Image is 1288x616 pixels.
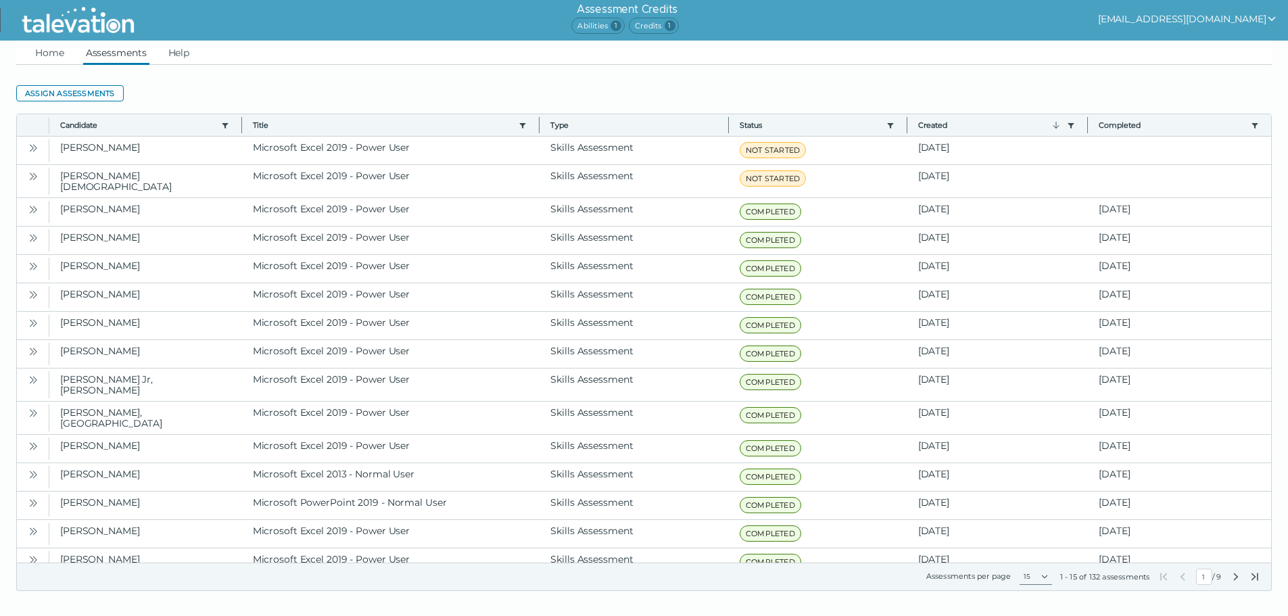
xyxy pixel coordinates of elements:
[740,232,801,248] span: COMPLETED
[550,120,717,131] span: Type
[571,1,682,18] h6: Assessment Credits
[83,41,149,65] a: Assessments
[611,20,621,31] span: 1
[540,492,729,519] clr-dg-cell: Skills Assessment
[740,407,801,423] span: COMPLETED
[1215,571,1222,582] span: Total Pages
[49,340,242,368] clr-dg-cell: [PERSON_NAME]
[242,463,540,491] clr-dg-cell: Microsoft Excel 2013 - Normal User
[28,441,39,452] cds-icon: Open
[242,340,540,368] clr-dg-cell: Microsoft Excel 2019 - Power User
[25,494,41,511] button: Open
[49,227,242,254] clr-dg-cell: [PERSON_NAME]
[25,343,41,359] button: Open
[242,520,540,548] clr-dg-cell: Microsoft Excel 2019 - Power User
[28,498,39,508] cds-icon: Open
[28,469,39,480] cds-icon: Open
[903,110,911,139] button: Column resize handle
[540,520,729,548] clr-dg-cell: Skills Assessment
[1158,569,1260,585] div: /
[1088,463,1271,491] clr-dg-cell: [DATE]
[16,3,140,37] img: Talevation_Logo_Transparent_white.png
[1088,198,1271,226] clr-dg-cell: [DATE]
[540,548,729,576] clr-dg-cell: Skills Assessment
[242,227,540,254] clr-dg-cell: Microsoft Excel 2019 - Power User
[1088,340,1271,368] clr-dg-cell: [DATE]
[907,312,1089,339] clr-dg-cell: [DATE]
[907,435,1089,463] clr-dg-cell: [DATE]
[665,20,675,31] span: 1
[242,492,540,519] clr-dg-cell: Microsoft PowerPoint 2019 - Normal User
[1196,569,1212,585] input: Current Page
[1088,548,1271,576] clr-dg-cell: [DATE]
[25,286,41,302] button: Open
[49,492,242,519] clr-dg-cell: [PERSON_NAME]
[918,120,1062,131] button: Created
[242,402,540,434] clr-dg-cell: Microsoft Excel 2019 - Power User
[907,463,1089,491] clr-dg-cell: [DATE]
[540,312,729,339] clr-dg-cell: Skills Assessment
[28,289,39,300] cds-icon: Open
[535,110,544,139] button: Column resize handle
[49,255,242,283] clr-dg-cell: [PERSON_NAME]
[1231,571,1241,582] button: Next Page
[540,369,729,401] clr-dg-cell: Skills Assessment
[629,18,678,34] span: Credits
[49,548,242,576] clr-dg-cell: [PERSON_NAME]
[28,261,39,272] cds-icon: Open
[242,548,540,576] clr-dg-cell: Microsoft Excel 2019 - Power User
[28,171,39,182] cds-icon: Open
[740,525,801,542] span: COMPLETED
[253,120,514,131] button: Title
[49,463,242,491] clr-dg-cell: [PERSON_NAME]
[49,198,242,226] clr-dg-cell: [PERSON_NAME]
[28,143,39,153] cds-icon: Open
[49,283,242,311] clr-dg-cell: [PERSON_NAME]
[907,402,1089,434] clr-dg-cell: [DATE]
[28,526,39,537] cds-icon: Open
[540,227,729,254] clr-dg-cell: Skills Assessment
[540,165,729,197] clr-dg-cell: Skills Assessment
[49,520,242,548] clr-dg-cell: [PERSON_NAME]
[540,255,729,283] clr-dg-cell: Skills Assessment
[25,229,41,245] button: Open
[242,255,540,283] clr-dg-cell: Microsoft Excel 2019 - Power User
[1060,571,1150,582] div: 1 - 15 of 132 assessments
[242,165,540,197] clr-dg-cell: Microsoft Excel 2019 - Power User
[540,137,729,164] clr-dg-cell: Skills Assessment
[1177,571,1188,582] button: Previous Page
[25,371,41,387] button: Open
[242,435,540,463] clr-dg-cell: Microsoft Excel 2019 - Power User
[740,469,801,485] span: COMPLETED
[740,317,801,333] span: COMPLETED
[907,548,1089,576] clr-dg-cell: [DATE]
[166,41,193,65] a: Help
[242,198,540,226] clr-dg-cell: Microsoft Excel 2019 - Power User
[25,523,41,539] button: Open
[28,554,39,565] cds-icon: Open
[740,142,806,158] span: NOT STARTED
[242,369,540,401] clr-dg-cell: Microsoft Excel 2019 - Power User
[25,404,41,421] button: Open
[25,466,41,482] button: Open
[25,551,41,567] button: Open
[237,110,246,139] button: Column resize handle
[540,402,729,434] clr-dg-cell: Skills Assessment
[1088,312,1271,339] clr-dg-cell: [DATE]
[1088,255,1271,283] clr-dg-cell: [DATE]
[907,492,1089,519] clr-dg-cell: [DATE]
[25,168,41,184] button: Open
[926,571,1011,581] label: Assessments per page
[740,289,801,305] span: COMPLETED
[540,463,729,491] clr-dg-cell: Skills Assessment
[1088,520,1271,548] clr-dg-cell: [DATE]
[540,198,729,226] clr-dg-cell: Skills Assessment
[1088,369,1271,401] clr-dg-cell: [DATE]
[907,283,1089,311] clr-dg-cell: [DATE]
[740,346,801,362] span: COMPLETED
[907,137,1089,164] clr-dg-cell: [DATE]
[32,41,67,65] a: Home
[1249,571,1260,582] button: Last Page
[540,283,729,311] clr-dg-cell: Skills Assessment
[740,120,881,131] button: Status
